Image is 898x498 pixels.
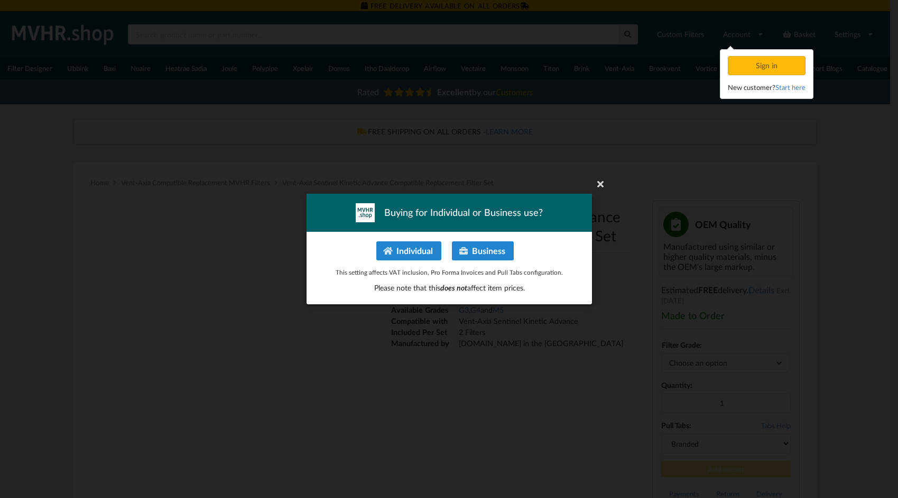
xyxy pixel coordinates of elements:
[384,206,543,219] span: Buying for Individual or Business use?
[440,283,467,292] span: does not
[728,61,808,70] a: Sign in
[356,203,375,222] img: mvhr-inverted.png
[775,83,806,92] a: Start here
[318,268,581,277] p: This setting affects VAT inclusion, Pro Forma Invoices and Pull Tabs configuration.
[728,56,806,75] div: Sign in
[728,82,806,93] div: New customer?
[452,241,514,260] button: Business
[318,283,581,293] p: Please note that this affect item prices.
[376,241,441,260] button: Individual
